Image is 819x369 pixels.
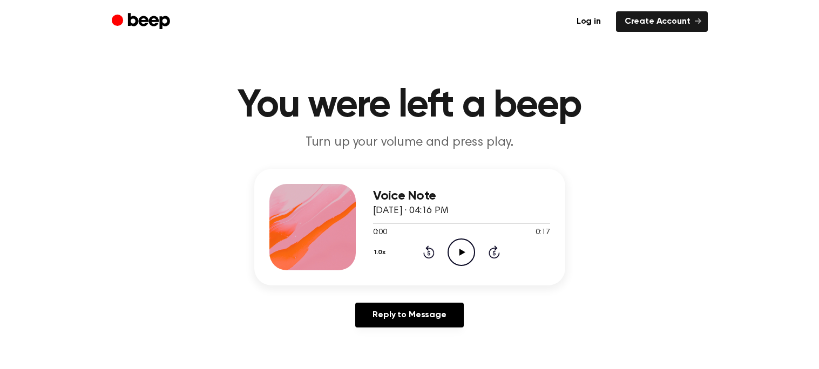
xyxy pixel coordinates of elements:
button: 1.0x [373,243,390,262]
p: Turn up your volume and press play. [202,134,617,152]
a: Reply to Message [355,303,463,327]
h1: You were left a beep [133,86,686,125]
span: 0:00 [373,227,387,238]
span: [DATE] · 04:16 PM [373,206,449,216]
a: Log in [568,11,610,32]
span: 0:17 [536,227,550,238]
h3: Voice Note [373,189,550,203]
a: Create Account [616,11,708,32]
a: Beep [112,11,173,32]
